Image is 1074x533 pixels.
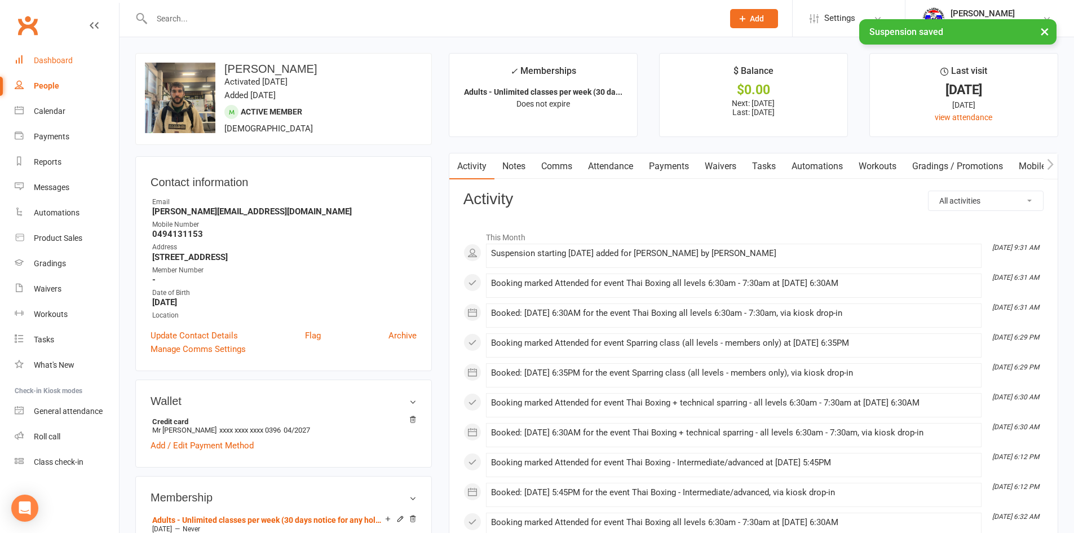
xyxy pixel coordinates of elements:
[14,11,42,39] a: Clubworx
[388,329,417,342] a: Archive
[148,11,715,27] input: Search...
[491,488,976,497] div: Booked: [DATE] 5:45PM for the event Thai Boxing - Intermediate/advanced, via kiosk drop-in
[951,19,1027,29] div: SRG Thai Boxing Gym
[580,153,641,179] a: Attendance
[34,157,61,166] div: Reports
[145,63,215,133] img: image1719828737.png
[151,342,246,356] a: Manage Comms Settings
[992,423,1039,431] i: [DATE] 6:30 AM
[859,19,1057,45] div: Suspension saved
[151,329,238,342] a: Update Contact Details
[992,483,1039,491] i: [DATE] 6:12 PM
[992,333,1039,341] i: [DATE] 6:29 PM
[152,242,417,253] div: Address
[491,428,976,438] div: Booked: [DATE] 6:30AM for the event Thai Boxing + technical sparring - all levels 6:30am - 7:30am...
[15,424,119,450] a: Roll call
[151,395,417,407] h3: Wallet
[510,66,518,77] i: ✓
[152,525,172,533] span: [DATE]
[851,153,904,179] a: Workouts
[491,518,976,527] div: Booking marked Attended for event Thai Boxing all levels 6:30am - 7:30am at [DATE] 6:30AM
[15,124,119,149] a: Payments
[34,457,83,466] div: Class check-in
[241,107,302,116] span: Active member
[152,229,417,239] strong: 0494131153
[784,153,851,179] a: Automations
[15,99,119,124] a: Calendar
[670,99,837,117] p: Next: [DATE] Last: [DATE]
[152,310,417,321] div: Location
[464,87,622,96] strong: Adults - Unlimited classes per week (30 da...
[34,208,79,217] div: Automations
[151,491,417,504] h3: Membership
[151,439,254,452] a: Add / Edit Payment Method
[992,244,1039,252] i: [DATE] 9:31 AM
[449,153,494,179] a: Activity
[284,426,310,434] span: 04/2027
[15,450,119,475] a: Class kiosk mode
[904,153,1011,179] a: Gradings / Promotions
[152,275,417,285] strong: -
[224,90,276,100] time: Added [DATE]
[15,226,119,251] a: Product Sales
[733,64,774,84] div: $ Balance
[516,99,570,108] span: Does not expire
[151,416,417,436] li: Mr [PERSON_NAME]
[463,191,1044,208] h3: Activity
[34,132,69,141] div: Payments
[15,48,119,73] a: Dashboard
[992,363,1039,371] i: [DATE] 6:29 PM
[992,513,1039,521] i: [DATE] 6:32 AM
[491,398,976,408] div: Booking marked Attended for event Thai Boxing + technical sparring - all levels 6:30am - 7:30am a...
[992,453,1039,461] i: [DATE] 6:12 PM
[15,399,119,424] a: General attendance kiosk mode
[491,458,976,468] div: Booking marked Attended for event Thai Boxing - Intermediate/advanced at [DATE] 5:45PM
[1035,19,1055,43] button: ×
[34,284,61,293] div: Waivers
[15,327,119,353] a: Tasks
[491,368,976,378] div: Booked: [DATE] 6:35PM for the event Sparring class (all levels - members only), via kiosk drop-in
[34,107,65,116] div: Calendar
[992,393,1039,401] i: [DATE] 6:30 AM
[34,259,66,268] div: Gradings
[305,329,321,342] a: Flag
[494,153,533,179] a: Notes
[491,309,976,318] div: Booked: [DATE] 6:30AM for the event Thai Boxing all levels 6:30am - 7:30am, via kiosk drop-in
[145,63,422,75] h3: [PERSON_NAME]
[15,175,119,200] a: Messages
[34,81,59,90] div: People
[951,8,1027,19] div: [PERSON_NAME]
[15,149,119,175] a: Reports
[152,219,417,230] div: Mobile Number
[15,73,119,99] a: People
[744,153,784,179] a: Tasks
[151,171,417,188] h3: Contact information
[34,310,68,319] div: Workouts
[15,251,119,276] a: Gradings
[824,6,855,31] span: Settings
[152,265,417,276] div: Member Number
[940,64,987,84] div: Last visit
[491,249,976,258] div: Suspension starting [DATE] added for [PERSON_NAME] by [PERSON_NAME]
[224,77,288,87] time: Activated [DATE]
[922,7,945,30] img: thumb_image1718682644.png
[152,197,417,208] div: Email
[34,432,60,441] div: Roll call
[510,64,576,85] div: Memberships
[750,14,764,23] span: Add
[224,124,313,134] span: [DEMOGRAPHIC_DATA]
[34,407,103,416] div: General attendance
[670,84,837,96] div: $0.00
[463,226,1044,244] li: This Month
[1011,153,1072,179] a: Mobile App
[697,153,744,179] a: Waivers
[15,302,119,327] a: Workouts
[533,153,580,179] a: Comms
[34,335,54,344] div: Tasks
[880,99,1048,111] div: [DATE]
[152,297,417,307] strong: [DATE]
[992,274,1039,281] i: [DATE] 6:31 AM
[992,303,1039,311] i: [DATE] 6:31 AM
[34,234,82,243] div: Product Sales
[219,426,281,434] span: xxxx xxxx xxxx 0396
